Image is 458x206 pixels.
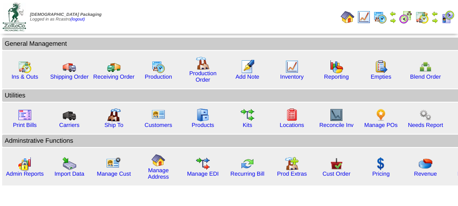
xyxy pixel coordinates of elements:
[152,108,165,122] img: customers.gif
[330,157,343,171] img: cust_order.png
[414,171,437,177] a: Revenue
[373,10,387,24] img: calendarprod.gif
[62,108,76,122] img: truck3.gif
[62,60,76,74] img: truck.gif
[6,171,44,177] a: Admin Reports
[18,108,32,122] img: invoice2.gif
[341,10,354,24] img: home.gif
[324,74,349,80] a: Reporting
[410,74,441,80] a: Blend Order
[374,157,388,171] img: dollar.gif
[364,122,398,128] a: Manage POs
[18,157,32,171] img: graph2.png
[285,108,299,122] img: locations.gif
[152,60,165,74] img: calendarprod.gif
[399,10,413,24] img: calendarblend.gif
[12,74,38,80] a: Ins & Outs
[330,60,343,74] img: graph.gif
[13,122,37,128] a: Print Bills
[230,171,264,177] a: Recurring Bill
[441,10,455,24] img: calendarcustomer.gif
[419,108,432,122] img: workflow.png
[18,60,32,74] img: calendarinout.gif
[277,171,307,177] a: Prod Extras
[187,171,219,177] a: Manage EDI
[192,122,214,128] a: Products
[372,171,390,177] a: Pricing
[196,56,210,70] img: factory.gif
[357,10,371,24] img: line_graph.gif
[107,60,121,74] img: truck2.gif
[145,122,172,128] a: Customers
[54,171,84,177] a: Import Data
[106,157,122,171] img: managecust.png
[97,171,131,177] a: Manage Cust
[189,70,217,83] a: Production Order
[419,60,432,74] img: network.png
[30,12,101,22] span: Logged in as Rcastro
[419,157,432,171] img: pie_chart.png
[3,3,26,31] img: zoroco-logo-small.webp
[322,171,350,177] a: Cust Order
[285,157,299,171] img: prodextras.gif
[30,12,101,17] span: [DEMOGRAPHIC_DATA] Packaging
[93,74,134,80] a: Receiving Order
[196,157,210,171] img: edi.gif
[145,74,172,80] a: Production
[243,122,252,128] a: Kits
[431,17,438,24] img: arrowright.gif
[148,167,169,180] a: Manage Address
[431,10,438,17] img: arrowleft.gif
[235,74,259,80] a: Add Note
[371,74,391,80] a: Empties
[374,60,388,74] img: workorder.gif
[374,108,388,122] img: po.png
[152,153,165,167] img: home.gif
[330,108,343,122] img: line_graph2.gif
[415,10,429,24] img: calendarinout.gif
[285,60,299,74] img: line_graph.gif
[319,122,354,128] a: Reconcile Inv
[390,17,396,24] img: arrowright.gif
[107,108,121,122] img: factory2.gif
[241,108,254,122] img: workflow.gif
[59,122,79,128] a: Carriers
[241,60,254,74] img: orders.gif
[104,122,123,128] a: Ship To
[62,157,76,171] img: import.gif
[280,122,304,128] a: Locations
[408,122,443,128] a: Needs Report
[196,108,210,122] img: cabinet.gif
[71,17,85,22] a: (logout)
[280,74,304,80] a: Inventory
[390,10,396,17] img: arrowleft.gif
[241,157,254,171] img: reconcile.gif
[50,74,89,80] a: Shipping Order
